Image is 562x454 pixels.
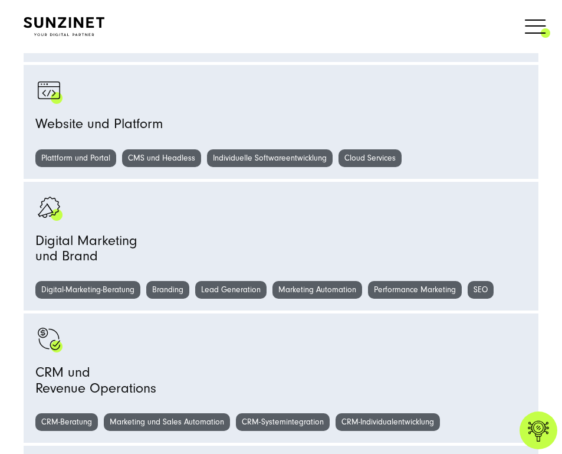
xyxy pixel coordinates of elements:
[35,233,137,270] span: Digital Marketing und Brand
[35,281,140,299] a: Digital-Marketing-Beratung
[35,116,163,137] span: Website und Platform
[146,281,189,299] a: Branding
[368,281,462,299] a: Performance Marketing
[35,194,527,270] a: advertising-megaphone-business-products_black advertising-megaphone-business-products_white Digit...
[104,413,230,431] a: Marketing und Sales Automation
[272,281,362,299] a: Marketing Automation
[122,149,201,167] a: CMS und Headless
[35,77,527,137] a: Browser Symbol als Zeichen für Web Development - Digitalagentur SUNZINET programming-browser-prog...
[236,413,330,431] a: CRM-Systemintegration
[195,281,267,299] a: Lead Generation
[207,149,333,167] a: Individuelle Softwareentwicklung
[35,325,527,401] a: Symbol mit einem Haken und einem Dollarzeichen. monetization-approve-business-products_white CRM ...
[35,413,98,431] a: CRM-Beratung
[35,149,116,167] a: Plattform und Portal
[336,413,440,431] a: CRM-Individualentwicklung
[24,17,104,36] img: SUNZINET Full Service Digital Agentur
[338,149,402,167] a: Cloud Services
[468,281,494,299] a: SEO
[35,365,156,401] span: CRM und Revenue Operations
